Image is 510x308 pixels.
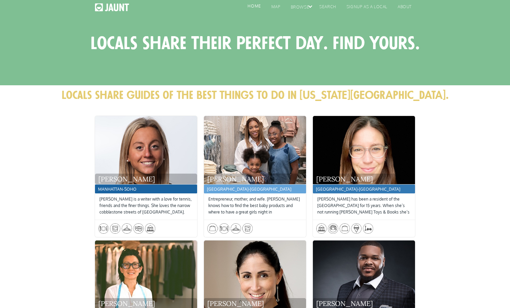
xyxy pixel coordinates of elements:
img: Jaunt logo [95,3,129,11]
div: browse [284,4,313,14]
a: search [313,3,340,14]
div: [PERSON_NAME] [204,174,306,184]
a: home [241,3,264,13]
div: [GEOGRAPHIC_DATA]-[GEOGRAPHIC_DATA] [204,185,306,193]
div: Manhattan-Soho [95,185,197,193]
p: [PERSON_NAME] has been a resident of the [GEOGRAPHIC_DATA] for 15 years. When she’s not running [... [317,196,411,216]
a: [PERSON_NAME][GEOGRAPHIC_DATA]-[GEOGRAPHIC_DATA]Entrepreneur, mother, and wife. [PERSON_NAME] kno... [204,116,306,237]
a: signup as a local [340,3,391,14]
div: [GEOGRAPHIC_DATA]-[GEOGRAPHIC_DATA] [313,185,415,193]
a: home [95,3,129,15]
div: homemapbrowse [241,3,313,14]
a: [PERSON_NAME]Manhattan-Soho[PERSON_NAME] is a writer with a love for tennis, friends and the fine... [95,116,197,237]
a: [PERSON_NAME][GEOGRAPHIC_DATA]-[GEOGRAPHIC_DATA][PERSON_NAME] has been a resident of the [GEOGRAP... [313,116,415,237]
a: map [265,3,284,14]
div: [PERSON_NAME] [95,174,197,184]
p: [PERSON_NAME] is a writer with a love for tennis, friends and the finer things. She loves the nar... [99,196,193,216]
div: [PERSON_NAME] [313,174,415,184]
a: About [391,3,415,14]
p: Entrepreneur, mother, and wife. [PERSON_NAME] knows how to find the best baby products and where ... [208,196,302,216]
